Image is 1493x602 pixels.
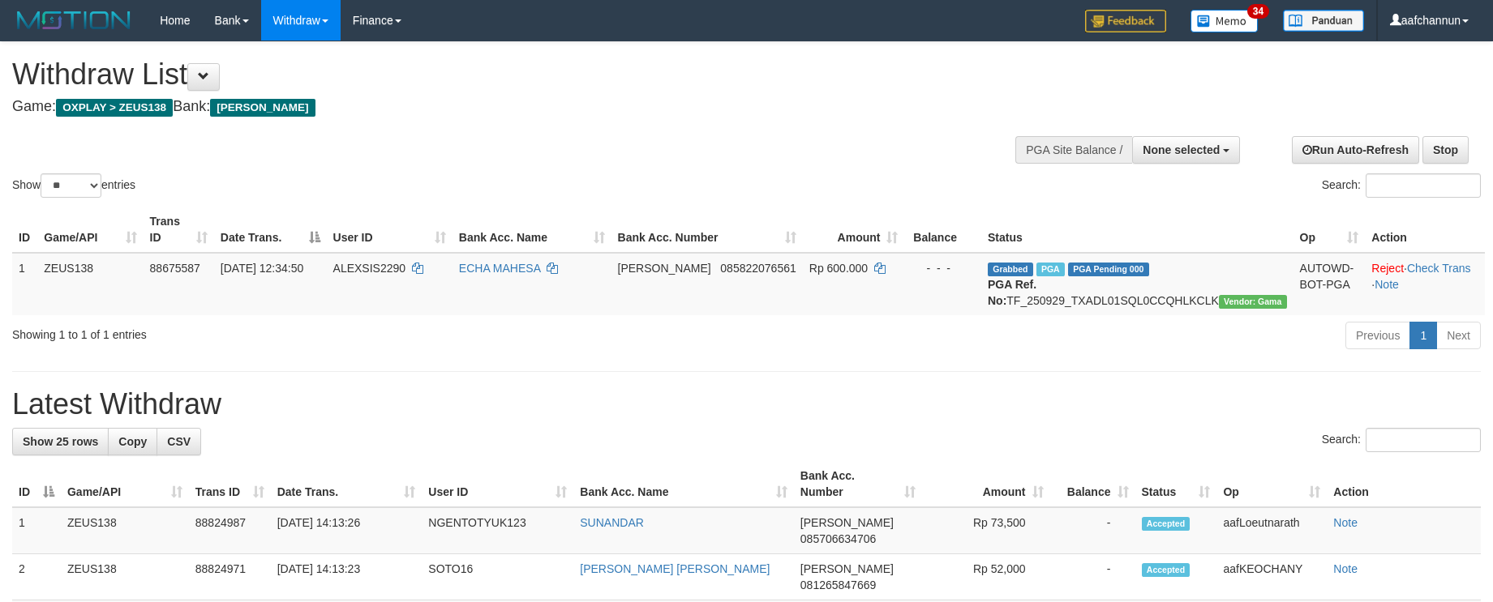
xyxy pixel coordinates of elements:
[1407,262,1471,275] a: Check Trans
[453,207,611,253] th: Bank Acc. Name: activate to sort column ascending
[189,507,271,554] td: 88824987
[12,428,109,455] a: Show 25 rows
[12,554,61,600] td: 2
[1294,253,1366,315] td: AUTOWD-BOT-PGA
[922,554,1050,600] td: Rp 52,000
[118,435,147,448] span: Copy
[922,507,1050,554] td: Rp 73,500
[580,562,770,575] a: [PERSON_NAME] [PERSON_NAME]
[809,262,868,275] span: Rp 600.000
[12,388,1481,421] h1: Latest Withdraw
[144,207,214,253] th: Trans ID: activate to sort column ascending
[271,554,423,600] td: [DATE] 14:13:23
[37,207,143,253] th: Game/API: activate to sort column ascending
[61,507,189,554] td: ZEUS138
[150,262,200,275] span: 88675587
[1422,136,1469,164] a: Stop
[12,58,979,91] h1: Withdraw List
[1409,322,1437,349] a: 1
[459,262,540,275] a: ECHA MAHESA
[1142,563,1191,577] span: Accepted
[157,428,201,455] a: CSV
[794,461,922,507] th: Bank Acc. Number: activate to sort column ascending
[611,207,803,253] th: Bank Acc. Number: activate to sort column ascending
[911,260,975,276] div: - - -
[988,278,1036,307] b: PGA Ref. No:
[1294,207,1366,253] th: Op: activate to sort column ascending
[12,320,610,343] div: Showing 1 to 1 of 1 entries
[1283,10,1364,32] img: panduan.png
[573,461,794,507] th: Bank Acc. Name: activate to sort column ascending
[800,532,876,545] span: Copy 085706634706 to clipboard
[1085,10,1166,32] img: Feedback.jpg
[922,461,1050,507] th: Amount: activate to sort column ascending
[12,173,135,198] label: Show entries
[1216,554,1327,600] td: aafKEOCHANY
[333,262,406,275] span: ALEXSIS2290
[271,507,423,554] td: [DATE] 14:13:26
[1371,262,1404,275] a: Reject
[12,507,61,554] td: 1
[1333,516,1358,529] a: Note
[422,507,573,554] td: NGENTOTYUK123
[981,253,1294,315] td: TF_250929_TXADL01SQL0CCQHLKCLK
[1375,278,1399,291] a: Note
[800,579,876,591] span: Copy 081265847669 to clipboard
[210,99,315,117] span: [PERSON_NAME]
[1015,136,1132,164] div: PGA Site Balance /
[800,516,894,529] span: [PERSON_NAME]
[1219,295,1287,309] span: Vendor URL: https://trx31.1velocity.biz
[1135,461,1217,507] th: Status: activate to sort column ascending
[1292,136,1419,164] a: Run Auto-Refresh
[580,516,644,529] a: SUNANDAR
[1322,428,1481,452] label: Search:
[1322,173,1481,198] label: Search:
[422,554,573,600] td: SOTO16
[1036,263,1065,276] span: Marked by aafpengsreynich
[720,262,796,275] span: Copy 085822076561 to clipboard
[1142,517,1191,531] span: Accepted
[327,207,453,253] th: User ID: activate to sort column ascending
[1216,461,1327,507] th: Op: activate to sort column ascending
[221,262,303,275] span: [DATE] 12:34:50
[1436,322,1481,349] a: Next
[1345,322,1410,349] a: Previous
[803,207,905,253] th: Amount: activate to sort column ascending
[56,99,173,117] span: OXPLAY > ZEUS138
[189,461,271,507] th: Trans ID: activate to sort column ascending
[1365,253,1485,315] td: · ·
[1365,207,1485,253] th: Action
[189,554,271,600] td: 88824971
[1050,507,1135,554] td: -
[1143,143,1220,156] span: None selected
[214,207,327,253] th: Date Trans.: activate to sort column descending
[1132,136,1240,164] button: None selected
[1327,461,1481,507] th: Action
[422,461,573,507] th: User ID: activate to sort column ascending
[1050,554,1135,600] td: -
[167,435,191,448] span: CSV
[108,428,157,455] a: Copy
[12,253,37,315] td: 1
[618,262,711,275] span: [PERSON_NAME]
[12,461,61,507] th: ID: activate to sort column descending
[12,99,979,115] h4: Game: Bank:
[904,207,981,253] th: Balance
[1247,4,1269,19] span: 34
[37,253,143,315] td: ZEUS138
[61,461,189,507] th: Game/API: activate to sort column ascending
[1366,428,1481,452] input: Search:
[12,207,37,253] th: ID
[1068,263,1149,276] span: PGA Pending
[23,435,98,448] span: Show 25 rows
[12,8,135,32] img: MOTION_logo.png
[41,173,101,198] select: Showentries
[800,562,894,575] span: [PERSON_NAME]
[271,461,423,507] th: Date Trans.: activate to sort column ascending
[1366,173,1481,198] input: Search:
[1216,507,1327,554] td: aafLoeutnarath
[1333,562,1358,575] a: Note
[1050,461,1135,507] th: Balance: activate to sort column ascending
[988,263,1033,276] span: Grabbed
[1191,10,1259,32] img: Button%20Memo.svg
